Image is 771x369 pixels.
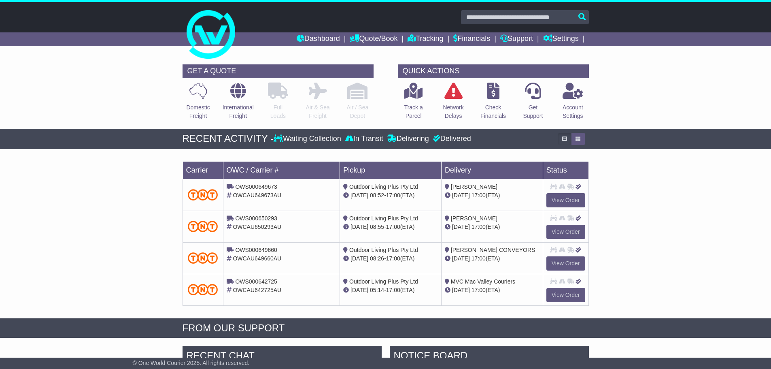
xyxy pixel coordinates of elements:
[543,161,588,179] td: Status
[522,82,543,125] a: GetSupport
[563,103,583,120] p: Account Settings
[235,247,277,253] span: OWS000649660
[233,224,281,230] span: OWCAU650293AU
[235,215,277,222] span: OWS000650293
[133,360,250,366] span: © One World Courier 2025. All rights reserved.
[235,278,277,285] span: OWS000642725
[404,103,423,120] p: Track a Parcel
[445,191,539,200] div: (ETA)
[523,103,543,120] p: Get Support
[343,134,385,143] div: In Transit
[343,191,438,200] div: - (ETA)
[451,247,535,253] span: [PERSON_NAME] CONVEYORS
[452,224,470,230] span: [DATE]
[390,346,589,368] div: NOTICE BOARD
[223,161,340,179] td: OWC / Carrier #
[546,288,585,302] a: View Order
[385,134,431,143] div: Delivering
[386,192,400,198] span: 17:00
[404,82,423,125] a: Track aParcel
[349,247,418,253] span: Outdoor Living Plus Pty Ltd
[445,223,539,231] div: (ETA)
[188,221,218,232] img: TNT_Domestic.png
[386,287,400,293] span: 17:00
[233,287,281,293] span: OWCAU642725AU
[442,82,464,125] a: NetworkDelays
[472,224,486,230] span: 17:00
[297,32,340,46] a: Dashboard
[543,32,579,46] a: Settings
[343,254,438,263] div: - (ETA)
[340,161,442,179] td: Pickup
[349,183,418,190] span: Outdoor Living Plus Pty Ltd
[546,256,585,271] a: View Order
[445,254,539,263] div: (ETA)
[183,133,274,145] div: RECENT ACTIVITY -
[188,284,218,295] img: TNT_Domestic.png
[223,103,254,120] p: International Freight
[452,287,470,293] span: [DATE]
[306,103,330,120] p: Air & Sea Freight
[370,192,384,198] span: 08:52
[183,322,589,334] div: FROM OUR SUPPORT
[546,225,585,239] a: View Order
[452,255,470,262] span: [DATE]
[453,32,490,46] a: Financials
[188,189,218,200] img: TNT_Domestic.png
[472,192,486,198] span: 17:00
[233,192,281,198] span: OWCAU649673AU
[343,286,438,294] div: - (ETA)
[183,64,374,78] div: GET A QUOTE
[235,183,277,190] span: OWS000649673
[480,82,506,125] a: CheckFinancials
[386,255,400,262] span: 17:00
[500,32,533,46] a: Support
[452,192,470,198] span: [DATE]
[186,103,210,120] p: Domestic Freight
[398,64,589,78] div: QUICK ACTIONS
[268,103,288,120] p: Full Loads
[222,82,254,125] a: InternationalFreight
[370,224,384,230] span: 08:55
[472,287,486,293] span: 17:00
[370,255,384,262] span: 08:26
[546,193,585,207] a: View Order
[349,215,418,222] span: Outdoor Living Plus Pty Ltd
[350,255,368,262] span: [DATE]
[274,134,343,143] div: Waiting Collection
[451,278,515,285] span: MVC Mac Valley Couriers
[343,223,438,231] div: - (ETA)
[183,346,382,368] div: RECENT CHAT
[183,161,223,179] td: Carrier
[445,286,539,294] div: (ETA)
[386,224,400,230] span: 17:00
[370,287,384,293] span: 05:14
[233,255,281,262] span: OWCAU649660AU
[472,255,486,262] span: 17:00
[186,82,210,125] a: DomesticFreight
[443,103,463,120] p: Network Delays
[562,82,584,125] a: AccountSettings
[349,278,418,285] span: Outdoor Living Plus Pty Ltd
[350,192,368,198] span: [DATE]
[350,224,368,230] span: [DATE]
[350,287,368,293] span: [DATE]
[441,161,543,179] td: Delivery
[347,103,369,120] p: Air / Sea Depot
[480,103,506,120] p: Check Financials
[408,32,443,46] a: Tracking
[451,215,497,222] span: [PERSON_NAME]
[350,32,397,46] a: Quote/Book
[431,134,471,143] div: Delivered
[188,252,218,263] img: TNT_Domestic.png
[451,183,497,190] span: [PERSON_NAME]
